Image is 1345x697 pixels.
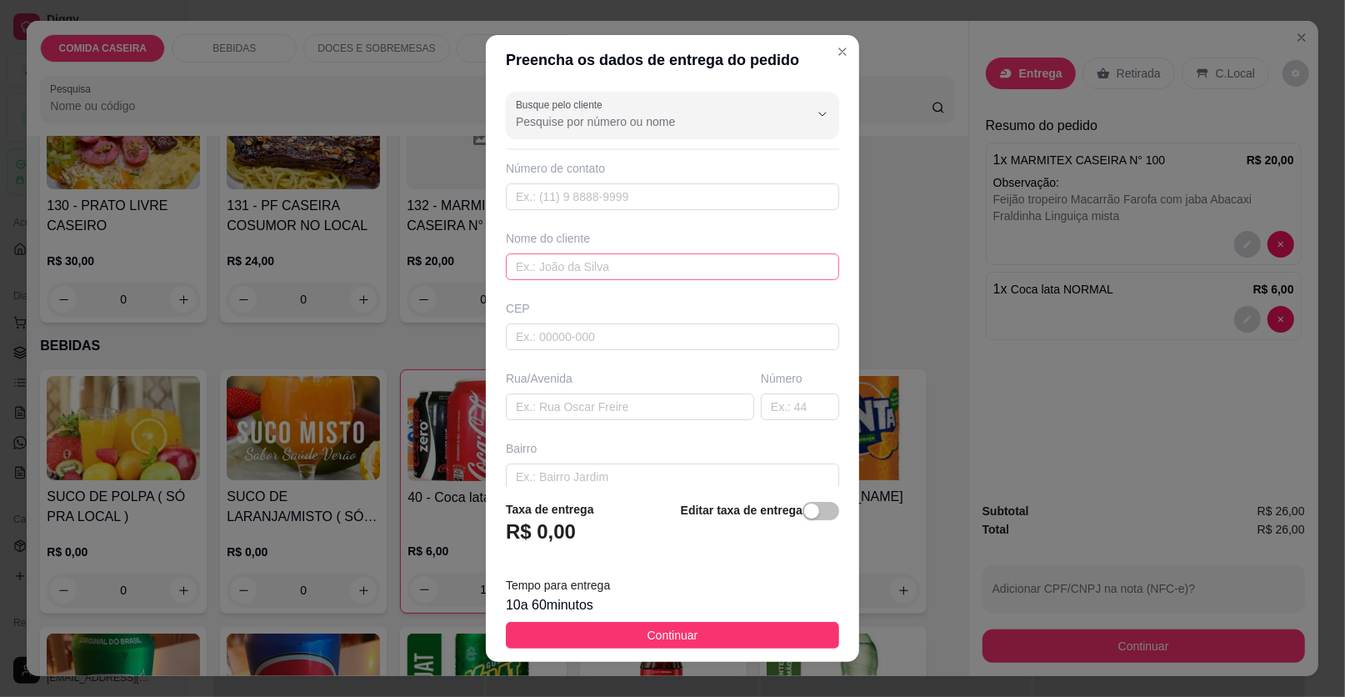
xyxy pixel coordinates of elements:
[761,370,839,387] div: Número
[506,230,839,247] div: Nome do cliente
[506,183,839,210] input: Ex.: (11) 9 8888-9999
[516,98,608,112] label: Busque pelo cliente
[506,464,839,490] input: Ex.: Bairro Jardim
[761,394,839,420] input: Ex.: 44
[506,370,754,387] div: Rua/Avenida
[506,519,576,545] h3: R$ 0,00
[506,440,839,457] div: Bairro
[506,160,839,177] div: Número de contato
[516,113,782,130] input: Busque pelo cliente
[829,38,856,65] button: Close
[506,253,839,280] input: Ex.: João da Silva
[506,579,610,592] span: Tempo para entrega
[809,101,836,128] button: Show suggestions
[506,503,594,516] strong: Taxa de entrega
[506,300,839,317] div: CEP
[681,504,802,517] strong: Editar taxa de entrega
[486,35,859,85] header: Preencha os dados de entrega do pedido
[647,626,698,644] span: Continuar
[506,394,754,420] input: Ex.: Rua Oscar Freire
[506,323,839,350] input: Ex.: 00000-000
[506,595,839,615] div: 10 a 60 minutos
[506,622,839,649] button: Continuar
